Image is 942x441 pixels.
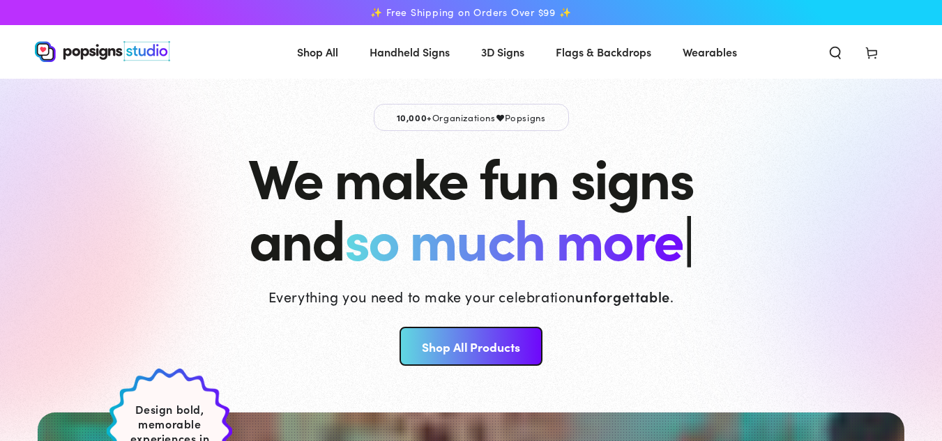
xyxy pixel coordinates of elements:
strong: unforgettable [575,286,670,306]
a: 3D Signs [471,33,535,70]
a: Shop All [287,33,349,70]
a: Shop All Products [400,327,542,366]
a: Handheld Signs [359,33,460,70]
span: Wearables [683,42,737,62]
p: Organizations Popsigns [374,104,569,131]
span: so much more [344,198,683,275]
p: Everything you need to make your celebration . [268,286,674,306]
a: Flags & Backdrops [545,33,662,70]
span: Flags & Backdrops [556,42,651,62]
span: ✨ Free Shipping on Orders Over $99 ✨ [370,6,571,19]
summary: Search our site [817,36,853,67]
span: Handheld Signs [370,42,450,62]
span: | [683,197,693,276]
a: Wearables [672,33,747,70]
h1: We make fun signs and [248,145,693,268]
span: 3D Signs [481,42,524,62]
span: 10,000+ [397,111,432,123]
span: Shop All [297,42,338,62]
